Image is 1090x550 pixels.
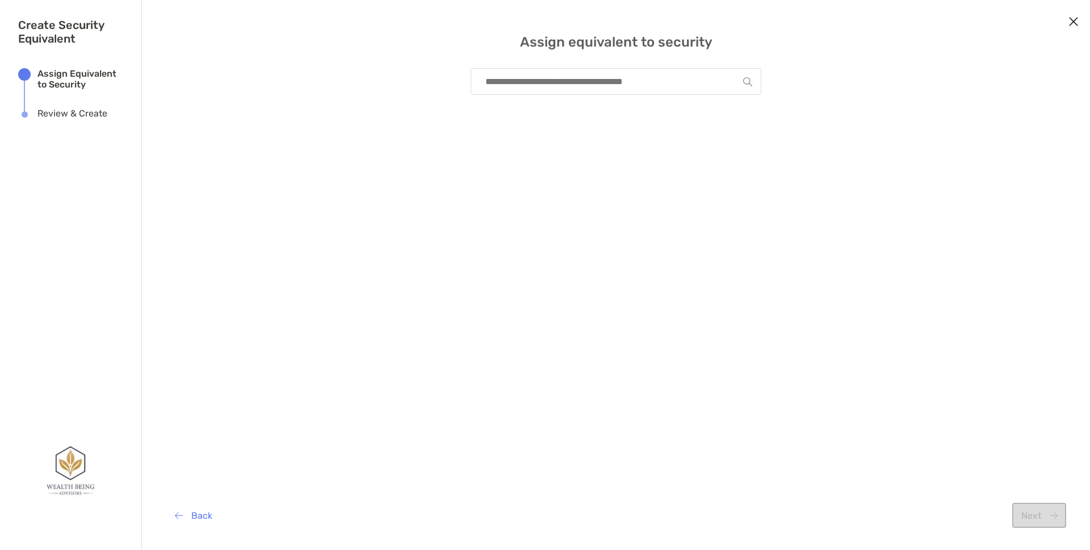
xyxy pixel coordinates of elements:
h2: Assign equivalent to security [520,34,712,50]
div: Assign Equivalent to Security [37,68,123,90]
img: Company Logo [28,429,113,514]
div: Review & Create [37,108,107,120]
button: Back [166,503,221,528]
h3: Create Security Equivalent [18,18,123,45]
button: Close modal [1065,14,1082,31]
img: Search Icon [743,77,752,86]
